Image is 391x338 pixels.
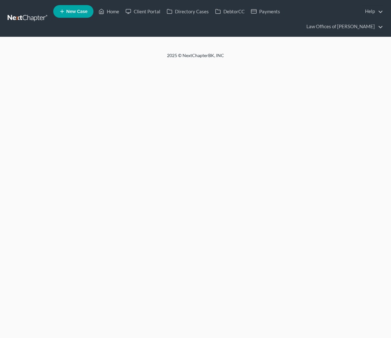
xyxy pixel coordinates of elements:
[248,6,283,17] a: Payments
[303,21,383,32] a: Law Offices of [PERSON_NAME]
[163,6,212,17] a: Directory Cases
[362,6,383,17] a: Help
[122,6,163,17] a: Client Portal
[53,5,93,18] new-legal-case-button: New Case
[95,6,122,17] a: Home
[15,52,376,64] div: 2025 © NextChapterBK, INC
[212,6,248,17] a: DebtorCC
